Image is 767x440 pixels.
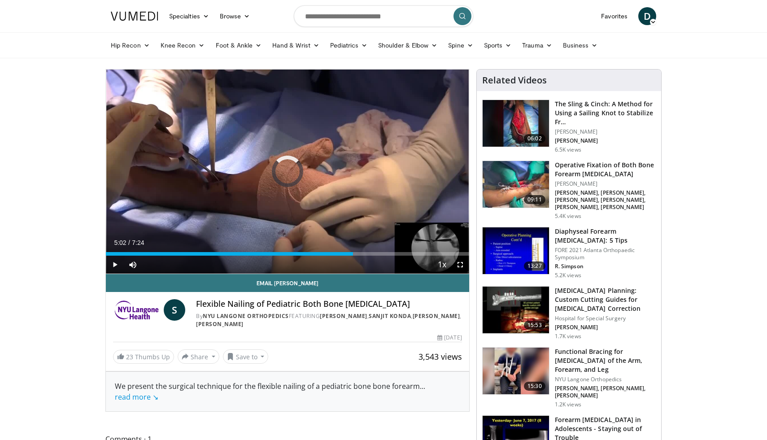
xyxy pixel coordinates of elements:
[483,100,549,147] img: 7469cecb-783c-4225-a461-0115b718ad32.150x105_q85_crop-smart_upscale.jpg
[443,36,478,54] a: Spine
[294,5,473,27] input: Search topics, interventions
[555,137,656,144] p: [PERSON_NAME]
[596,7,633,25] a: Favorites
[106,274,469,292] a: Email [PERSON_NAME]
[555,161,656,179] h3: Operative Fixation of Both Bone Forearm [MEDICAL_DATA]
[555,347,656,374] h3: Functional Bracing for [MEDICAL_DATA] of the Arm, Forearm, and Leg
[555,189,656,211] p: [PERSON_NAME], [PERSON_NAME], [PERSON_NAME], [PERSON_NAME], [PERSON_NAME], [PERSON_NAME]
[555,227,656,245] h3: Diaphyseal Forearm [MEDICAL_DATA]: 5 Tips
[369,312,411,320] a: Sanjit Konda
[418,351,462,362] span: 3,543 views
[115,392,158,402] a: read more ↘
[555,385,656,399] p: [PERSON_NAME], [PERSON_NAME], [PERSON_NAME]
[524,261,545,270] span: 13:27
[482,227,656,279] a: 13:27 Diaphyseal Forearm [MEDICAL_DATA]: 5 Tips FORE 2021 Atlanta Orthopaedic Symposium R. Simpso...
[558,36,603,54] a: Business
[555,100,656,126] h3: The Sling & Cinch: A Method for Using a Sailing Knot to Stabilize Fr…
[164,299,185,321] a: S
[555,263,656,270] p: R. Simpson
[451,256,469,274] button: Fullscreen
[555,376,656,383] p: NYU Langone Orthopedics
[555,315,656,322] p: Hospital for Special Surgery
[164,7,214,25] a: Specialties
[555,286,656,313] h3: [MEDICAL_DATA] Planning: Custom Cutting Guides for [MEDICAL_DATA] Correction
[555,180,656,187] p: [PERSON_NAME]
[320,312,367,320] a: [PERSON_NAME]
[155,36,210,54] a: Knee Recon
[223,349,269,364] button: Save to
[555,128,656,135] p: [PERSON_NAME]
[433,256,451,274] button: Playback Rate
[214,7,256,25] a: Browse
[126,353,133,361] span: 23
[482,100,656,153] a: 06:02 The Sling & Cinch: A Method for Using a Sailing Knot to Stabilize Fr… [PERSON_NAME] [PERSON...
[555,324,656,331] p: [PERSON_NAME]
[178,349,219,364] button: Share
[524,321,545,330] span: 15:53
[482,75,547,86] h4: Related Videos
[517,36,558,54] a: Trauma
[482,347,656,408] a: 15:30 Functional Bracing for [MEDICAL_DATA] of the Arm, Forearm, and Leg NYU Langone Orthopedics ...
[115,381,425,402] span: ...
[113,350,174,364] a: 23 Thumbs Up
[437,334,462,342] div: [DATE]
[483,227,549,274] img: 181f810e-e302-4326-8cf4-6288db1a84a7.150x105_q85_crop-smart_upscale.jpg
[325,36,373,54] a: Pediatrics
[483,348,549,394] img: 36443e81-e474-4d66-a058-b6043e64fb14.jpg.150x105_q85_crop-smart_upscale.jpg
[479,36,517,54] a: Sports
[132,239,144,246] span: 7:24
[482,161,656,220] a: 09:11 Operative Fixation of Both Bone Forearm [MEDICAL_DATA] [PERSON_NAME] [PERSON_NAME], [PERSON...
[106,70,469,274] video-js: Video Player
[196,299,462,309] h4: Flexible Nailing of Pediatric Both Bone [MEDICAL_DATA]
[124,256,142,274] button: Mute
[106,256,124,274] button: Play
[483,287,549,333] img: ef1ff9dc-8cab-41d4-8071-6836865bb527.150x105_q85_crop-smart_upscale.jpg
[413,312,460,320] a: [PERSON_NAME]
[555,401,581,408] p: 1.2K views
[555,333,581,340] p: 1.7K views
[111,12,158,21] img: VuMedi Logo
[555,213,581,220] p: 5.4K views
[106,252,469,256] div: Progress Bar
[105,36,155,54] a: Hip Recon
[128,239,130,246] span: /
[210,36,267,54] a: Foot & Ankle
[555,272,581,279] p: 5.2K views
[524,134,545,143] span: 06:02
[555,146,581,153] p: 6.5K views
[115,381,460,402] div: We present the surgical technique for the flexible nailing of a pediatric bone bone forearm
[267,36,325,54] a: Hand & Wrist
[114,239,126,246] span: 5:02
[203,312,289,320] a: NYU Langone Orthopedics
[524,195,545,204] span: 09:11
[373,36,443,54] a: Shoulder & Elbow
[196,320,244,328] a: [PERSON_NAME]
[524,382,545,391] span: 15:30
[482,286,656,340] a: 15:53 [MEDICAL_DATA] Planning: Custom Cutting Guides for [MEDICAL_DATA] Correction Hospital for S...
[638,7,656,25] a: D
[555,247,656,261] p: FORE 2021 Atlanta Orthopaedic Symposium
[483,161,549,208] img: 7d404c1d-e45c-4eef-a528-7844dcf56ac7.150x105_q85_crop-smart_upscale.jpg
[196,312,462,328] div: By FEATURING , , ,
[113,299,160,321] img: NYU Langone Orthopedics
